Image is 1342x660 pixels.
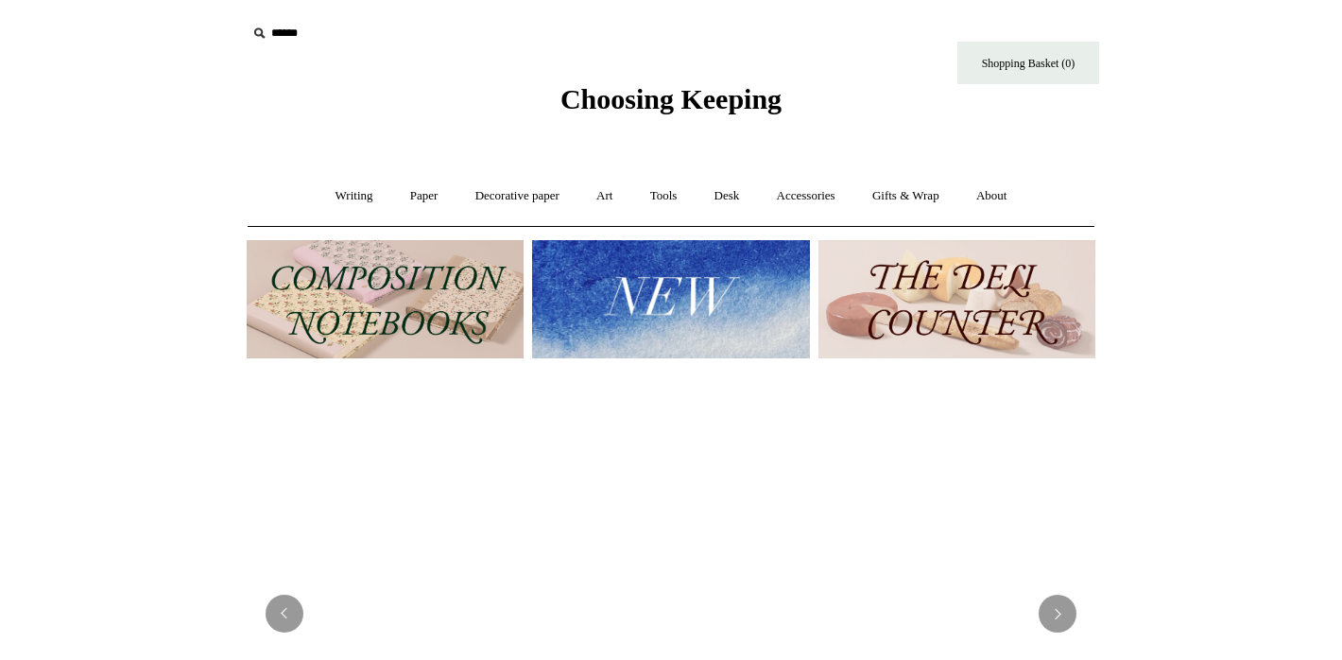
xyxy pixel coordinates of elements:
a: Tools [633,171,695,221]
a: Accessories [760,171,852,221]
img: New.jpg__PID:f73bdf93-380a-4a35-bcfe-7823039498e1 [532,240,809,358]
a: About [959,171,1024,221]
img: The Deli Counter [818,240,1095,358]
button: Next [1039,595,1076,633]
a: Decorative paper [458,171,576,221]
a: Art [579,171,629,221]
a: Writing [318,171,390,221]
a: Shopping Basket (0) [957,42,1099,84]
a: Choosing Keeping [560,98,782,112]
span: Choosing Keeping [560,83,782,114]
a: Gifts & Wrap [855,171,956,221]
a: Desk [697,171,757,221]
a: Paper [393,171,456,221]
img: 202302 Composition ledgers.jpg__PID:69722ee6-fa44-49dd-a067-31375e5d54ec [247,240,524,358]
button: Previous [266,595,303,633]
